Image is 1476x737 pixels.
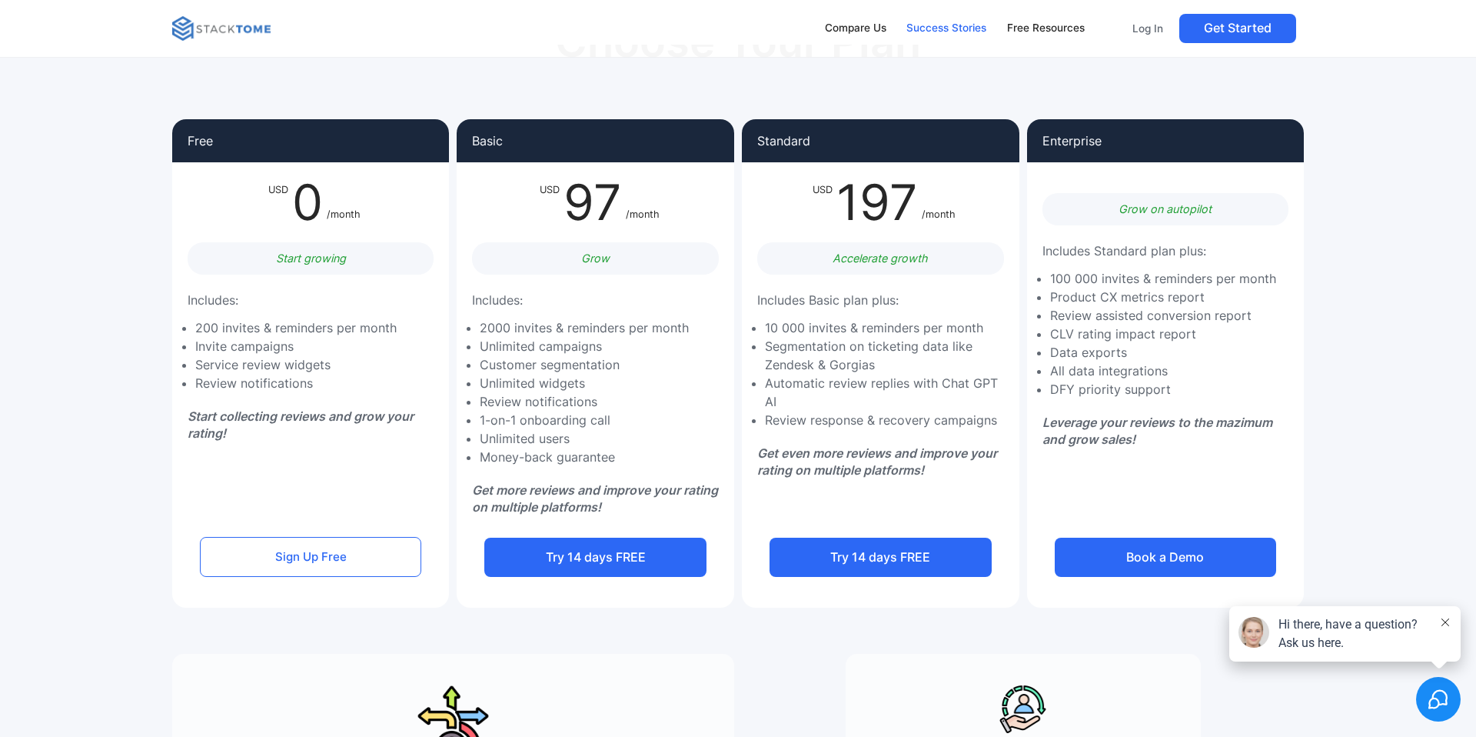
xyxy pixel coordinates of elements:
[188,409,414,441] em: Start collecting reviews and grow your rating!
[195,337,397,355] li: Invite campaigns
[200,537,421,577] a: Sign Up Free
[770,538,991,577] a: Try 14 days FREE
[765,411,1012,429] li: Review response & recovery campaigns
[472,482,718,515] em: Get more reviews and improve your rating on multiple platforms!
[825,20,886,37] div: Compare Us
[484,538,706,577] a: Try 14 days FREE
[581,252,610,265] em: Grow
[1000,12,1092,45] a: Free Resources
[1050,362,1276,380] li: All data integrations
[195,374,397,392] li: Review notifications
[765,337,1012,374] li: Segmentation on ticketing data like Zendesk & Gorgias
[188,135,213,147] p: Free
[1050,306,1276,325] li: Review assisted conversion report
[1050,380,1276,399] li: DFY priority support
[195,355,397,374] li: Service review widgets
[833,178,922,227] div: 197
[1055,538,1276,577] a: Book a Demo
[817,12,893,45] a: Compare Us
[276,252,346,265] em: Start growing
[195,318,397,337] li: 200 invites & reminders per month
[540,178,560,227] div: USD
[765,318,1012,337] li: 10 000 invites & reminders per month
[757,135,810,147] p: Standard
[480,337,689,355] li: Unlimited campaigns
[560,178,626,227] div: 97
[757,445,997,478] em: Get even more reviews and improve your rating on multiple platforms!
[1119,202,1212,215] em: Grow on autopilot
[1122,14,1173,43] a: Log In
[288,178,327,227] div: 0
[472,290,523,311] p: Includes:
[480,392,689,411] li: Review notifications
[1042,241,1206,262] p: Includes Standard plan plus:
[1007,20,1085,37] div: Free Resources
[1179,14,1296,43] a: Get Started
[899,12,994,45] a: Success Stories
[480,448,689,466] li: Money-back guarantee
[480,374,689,392] li: Unlimited widgets
[922,178,956,227] div: /month
[757,290,899,311] p: Includes Basic plan plus:
[1050,343,1276,362] li: Data exports
[906,20,986,37] div: Success Stories
[480,318,689,337] li: 2000 invites & reminders per month
[833,252,928,265] em: Accelerate growth
[327,178,361,227] div: /month
[480,355,689,374] li: Customer segmentation
[1050,325,1276,343] li: CLV rating impact report
[1050,269,1276,288] li: 100 000 invites & reminders per month
[1050,288,1276,306] li: Product CX metrics report
[1042,415,1272,447] em: Leverage your reviews to the mazimum and grow sales!
[1132,22,1163,35] p: Log In
[1042,135,1102,147] p: Enterprise
[472,135,503,147] p: Basic
[813,178,833,227] div: USD
[268,178,288,227] div: USD
[480,429,689,448] li: Unlimited users
[188,290,238,311] p: Includes:
[765,374,1012,411] li: Automatic review replies with Chat GPT AI
[480,411,689,429] li: 1-on-1 onboarding call
[626,178,660,227] div: /month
